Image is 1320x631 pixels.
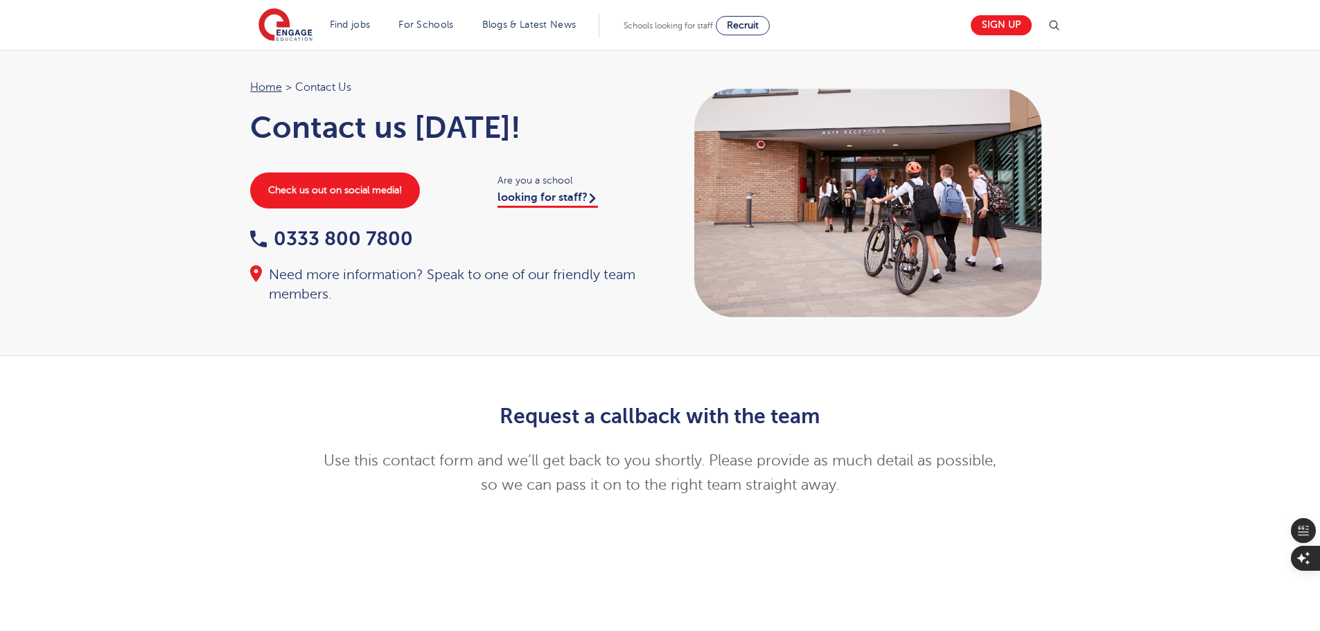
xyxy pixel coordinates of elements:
[624,21,713,30] span: Schools looking for staff
[250,110,646,145] h1: Contact us [DATE]!
[324,452,996,493] span: Use this contact form and we’ll get back to you shortly. Please provide as much detail as possibl...
[250,78,646,96] nav: breadcrumb
[398,19,453,30] a: For Schools
[250,228,413,249] a: 0333 800 7800
[258,8,313,43] img: Engage Education
[971,15,1032,35] a: Sign up
[285,81,292,94] span: >
[727,20,759,30] span: Recruit
[250,265,646,304] div: Need more information? Speak to one of our friendly team members.
[482,19,577,30] a: Blogs & Latest News
[330,19,371,30] a: Find jobs
[498,191,598,208] a: looking for staff?
[320,405,1000,428] h2: Request a callback with the team
[250,172,420,208] a: Check us out on social media!
[295,78,351,96] span: Contact Us
[498,172,646,188] span: Are you a school
[250,81,282,94] a: Home
[716,16,770,35] a: Recruit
